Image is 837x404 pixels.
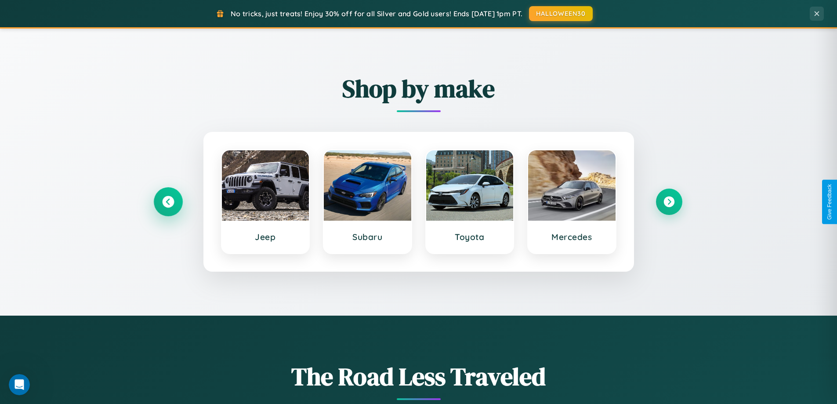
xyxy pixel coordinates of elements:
[435,232,505,242] h3: Toyota
[231,9,522,18] span: No tricks, just treats! Enjoy 30% off for all Silver and Gold users! Ends [DATE] 1pm PT.
[333,232,402,242] h3: Subaru
[231,232,301,242] h3: Jeep
[826,184,833,220] div: Give Feedback
[155,72,682,106] h2: Shop by make
[9,374,30,395] iframe: Intercom live chat
[537,232,607,242] h3: Mercedes
[529,6,593,21] button: HALLOWEEN30
[155,360,682,393] h1: The Road Less Traveled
